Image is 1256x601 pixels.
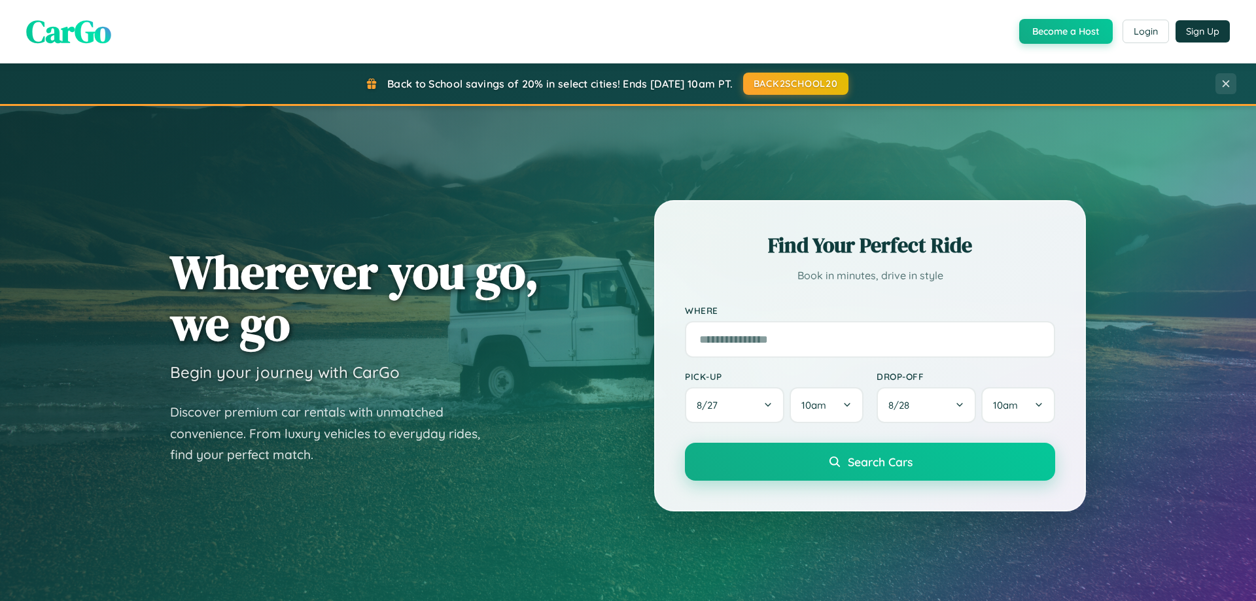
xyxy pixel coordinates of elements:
p: Book in minutes, drive in style [685,266,1055,285]
button: Become a Host [1019,19,1113,44]
button: Search Cars [685,443,1055,481]
span: CarGo [26,10,111,53]
h2: Find Your Perfect Ride [685,231,1055,260]
span: Back to School savings of 20% in select cities! Ends [DATE] 10am PT. [387,77,733,90]
label: Pick-up [685,371,863,382]
button: BACK2SCHOOL20 [743,73,848,95]
button: Sign Up [1176,20,1230,43]
h1: Wherever you go, we go [170,246,539,349]
button: 8/27 [685,387,784,423]
span: 8 / 28 [888,399,916,411]
label: Drop-off [877,371,1055,382]
button: 10am [981,387,1055,423]
span: 10am [801,399,826,411]
span: 10am [993,399,1018,411]
span: Search Cars [848,455,913,469]
button: 10am [790,387,863,423]
span: 8 / 27 [697,399,724,411]
h3: Begin your journey with CarGo [170,362,400,382]
label: Where [685,305,1055,316]
button: 8/28 [877,387,976,423]
p: Discover premium car rentals with unmatched convenience. From luxury vehicles to everyday rides, ... [170,402,497,466]
button: Login [1123,20,1169,43]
